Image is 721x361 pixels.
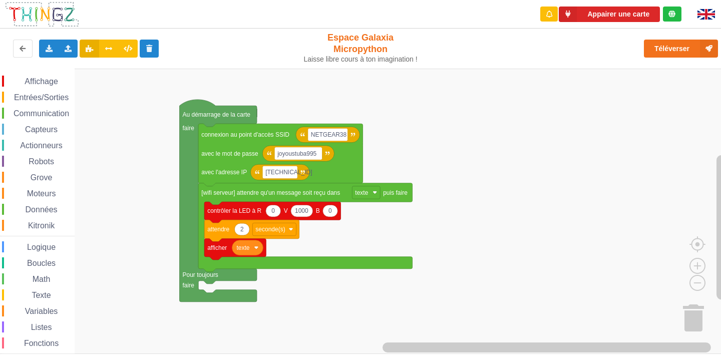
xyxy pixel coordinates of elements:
button: Appairer une carte [559,7,660,22]
text: connexion au point d'accès SSID [201,131,289,138]
text: [TECHNICAL_ID] [265,169,312,176]
text: 2 [240,226,244,233]
span: Communication [12,109,71,118]
span: Math [31,275,52,283]
div: Laisse libre cours à ton imagination ! [299,55,422,64]
text: attendre [207,226,229,233]
text: texte [237,244,250,251]
text: 0 [271,207,275,214]
text: B [316,207,320,214]
text: contrôler la LED à R [207,207,261,214]
text: Au démarrage de la carte [183,111,251,118]
span: Entrées/Sorties [13,93,70,102]
span: Grove [29,173,54,182]
span: Affichage [23,77,59,86]
img: gb.png [697,9,715,20]
text: texte [355,189,368,196]
span: Capteurs [24,125,59,134]
img: thingz_logo.png [5,1,80,28]
span: Logique [26,243,57,251]
span: Données [24,205,59,214]
span: Kitronik [27,221,56,230]
text: NETGEAR38 [311,131,347,138]
text: V [284,207,288,214]
text: joyoustuba995 [277,150,316,157]
span: Texte [30,291,52,299]
text: puis faire [383,189,408,196]
span: Variables [24,307,60,315]
span: Fonctions [23,339,60,347]
text: faire [183,125,195,132]
text: Pour toujours [183,271,218,278]
div: Espace Galaxia Micropython [299,32,422,64]
text: seconde(s) [255,226,285,233]
span: Robots [27,157,56,166]
div: Tu es connecté au serveur de création de Thingz [663,7,681,22]
span: Actionneurs [19,141,64,150]
button: Téléverser [644,40,718,58]
text: avec le mot de passe [201,150,258,157]
text: avec l'adresse IP [201,169,247,176]
text: 1000 [295,207,308,214]
text: [wifi serveur] attendre qu'un message soit reçu dans [201,189,340,196]
span: Listes [30,323,54,331]
text: faire [183,282,195,289]
text: 0 [328,207,332,214]
span: Moteurs [26,189,58,198]
span: Boucles [26,259,57,267]
text: afficher [207,244,227,251]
